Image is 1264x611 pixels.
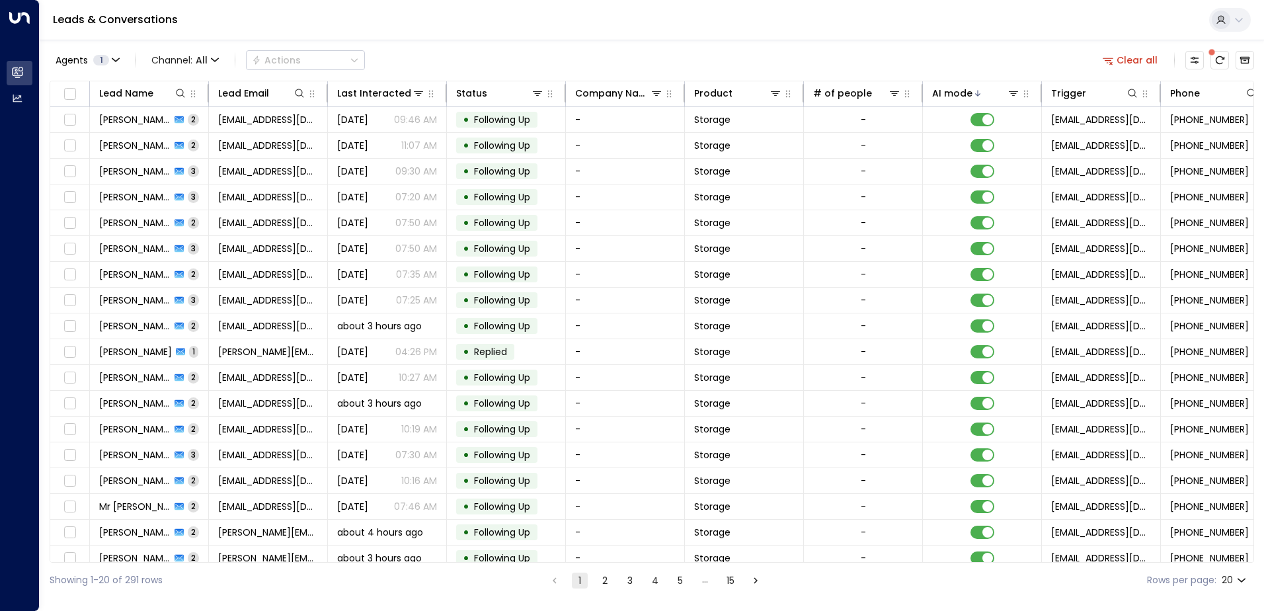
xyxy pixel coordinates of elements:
span: +447753192986 [1170,423,1249,436]
span: +447836640248 [1170,500,1249,513]
div: - [861,319,866,333]
span: Akhil Kumar [99,268,171,281]
div: - [861,268,866,281]
span: Emily Rosser [99,551,171,565]
div: • [463,469,469,492]
span: Storage [694,551,731,565]
span: +447958126784 [1170,551,1249,565]
td: - [566,468,685,493]
span: Storage [694,113,731,126]
button: Go to page 4 [647,573,663,589]
span: Following Up [474,268,530,281]
td: - [566,520,685,545]
td: - [566,159,685,184]
div: Product [694,85,732,101]
span: Following Up [474,397,530,410]
span: 1 [189,346,198,357]
span: az.babamiya@gmail.com [218,423,318,436]
div: Trigger [1051,85,1139,101]
span: +447843083554 [1170,294,1249,307]
span: nina.basra@gmail.com [218,216,318,229]
span: Channel: [146,51,224,69]
span: gejutu@gmail.com [218,190,318,204]
span: Rizwan Shahzad [99,113,171,126]
span: Following Up [474,190,530,204]
span: leads@space-station.co.uk [1051,319,1151,333]
span: 3 [188,294,199,305]
span: Toggle select row [61,395,78,412]
span: Toggle select row [61,421,78,438]
div: • [463,108,469,131]
span: Emily Rosser [99,526,171,539]
span: azbahmali@gmail.com [218,371,318,384]
td: - [566,288,685,313]
div: AI mode [932,85,1020,101]
div: Status [456,85,544,101]
div: - [861,397,866,410]
div: • [463,315,469,337]
span: 2 [188,268,199,280]
button: Go to page 3 [622,573,638,589]
span: Storage [694,500,731,513]
span: Storage [694,139,731,152]
div: Last Interacted [337,85,411,101]
div: # of people [813,85,901,101]
span: jaytpatel86+space-station@gmail.com [218,294,318,307]
span: +447615984422 [1170,242,1249,255]
div: Last Interacted [337,85,425,101]
td: - [566,365,685,390]
span: Storage [694,190,731,204]
button: Archived Leads [1236,51,1254,69]
span: alicebeaven@outlook.com [218,139,318,152]
span: Storage [694,268,731,281]
span: leads@space-station.co.uk [1051,139,1151,152]
span: leads@space-station.co.uk [1051,113,1151,126]
span: Following Up [474,500,530,513]
span: kingrizi110@icloud.com [218,113,318,126]
span: leads@space-station.co.uk [1051,474,1151,487]
span: about 3 hours ago [337,397,422,410]
div: Showing 1-20 of 291 rows [50,573,163,587]
span: Toggle select row [61,112,78,128]
span: 2 [188,320,199,331]
span: 2 [188,372,199,383]
span: Azbah Ali [99,371,171,384]
span: keziah96@icloud.com [218,448,318,462]
div: • [463,289,469,311]
span: 2 [188,501,199,512]
span: Following Up [474,551,530,565]
div: Button group with a nested menu [246,50,365,70]
button: Go to next page [748,573,764,589]
span: Aslam Babamiya [99,423,171,436]
span: Following Up [474,423,530,436]
nav: pagination navigation [546,572,764,589]
span: 2 [188,114,199,125]
span: Following Up [474,474,530,487]
div: AI mode [932,85,972,101]
div: • [463,134,469,157]
span: Storage [694,448,731,462]
div: • [463,495,469,518]
label: Rows per page: [1147,573,1216,587]
div: • [463,186,469,208]
span: +447498057848 [1170,319,1249,333]
div: • [463,392,469,415]
span: Keziah Darbah [99,448,171,462]
td: - [566,236,685,261]
div: • [463,237,469,260]
span: Aug 14, 2025 [337,113,368,126]
span: Toggle select row [61,447,78,464]
span: favynax@gmail.com [218,242,318,255]
span: about 4 hours ago [337,526,423,539]
span: Sep 08, 2025 [337,139,368,152]
span: leads@space-station.co.uk [1051,500,1151,513]
td: - [566,262,685,287]
td: - [566,210,685,235]
span: Following Up [474,113,530,126]
div: • [463,212,469,234]
span: leads@space-station.co.uk [1051,551,1151,565]
span: leads@space-station.co.uk [1051,423,1151,436]
button: Customize [1185,51,1204,69]
span: chris_reading113@outlook.com [218,474,318,487]
div: Lead Email [218,85,306,101]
